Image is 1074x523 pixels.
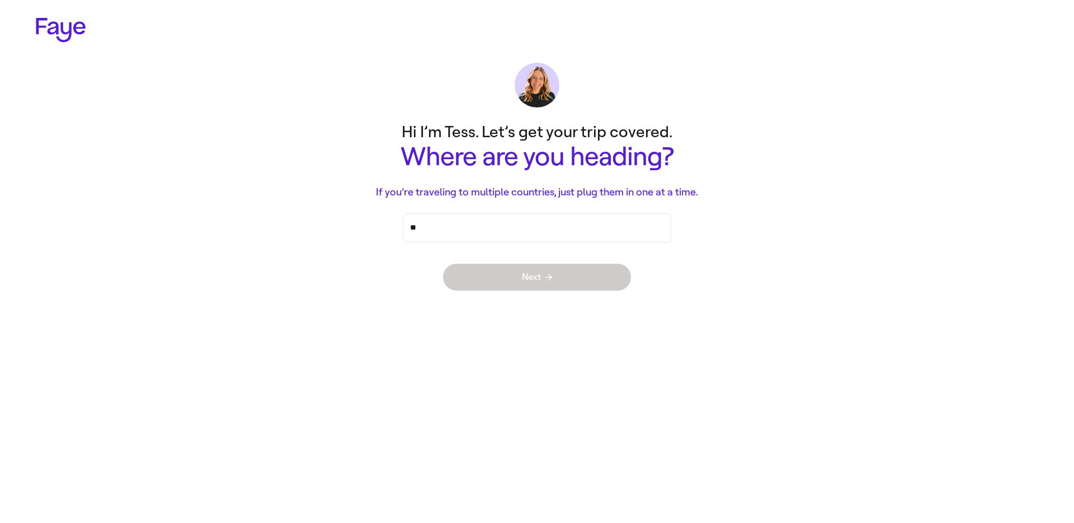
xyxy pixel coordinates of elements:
[313,121,761,143] p: Hi I’m Tess. Let’s get your trip covered.
[313,143,761,171] h1: Where are you heading?
[522,273,552,282] span: Next
[443,264,631,291] button: Next
[313,185,761,200] p: If you’re traveling to multiple countries, just plug them in one at a time.
[410,214,664,242] div: Press enter after you type each destination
